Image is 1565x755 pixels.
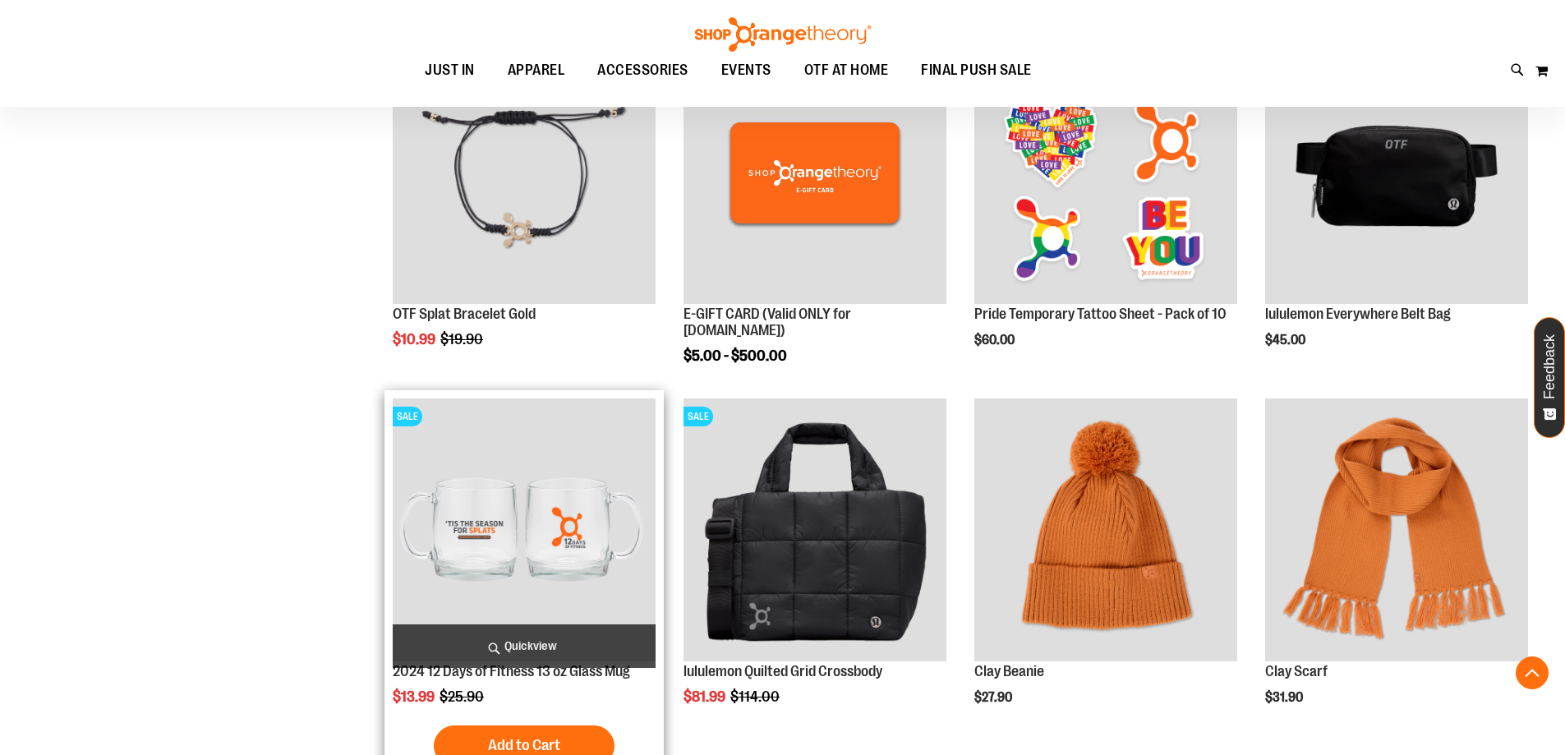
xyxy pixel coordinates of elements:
a: Pride Temporary Tattoo Sheet - Pack of 10 [974,306,1227,322]
a: APPAREL [491,52,582,90]
a: ACCESSORIES [581,52,705,90]
span: $13.99 [393,688,437,705]
a: lululemon Quilted Grid CrossbodySALE [684,398,946,664]
span: ACCESSORIES [597,52,688,89]
div: product [675,390,955,747]
img: Shop Orangetheory [693,17,873,52]
span: SALE [393,407,422,426]
span: $5.00 - $500.00 [684,348,787,364]
div: product [966,34,1245,390]
a: Clay Scarf [1265,663,1328,679]
div: product [675,34,955,406]
a: lululemon Quilted Grid Crossbody [684,663,882,679]
img: Clay Scarf [1265,398,1528,661]
img: E-GIFT CARD (Valid ONLY for ShopOrangetheory.com) [684,42,946,305]
span: Feedback [1542,334,1558,399]
span: Add to Cart [488,736,560,754]
a: OTF Splat Bracelet Gold [393,306,536,322]
div: product [1257,34,1536,390]
a: Clay Beanie [974,398,1237,664]
a: E-GIFT CARD (Valid ONLY for ShopOrangetheory.com)NEW [684,42,946,307]
span: $19.90 [440,331,486,348]
a: Quickview [393,624,656,668]
span: $27.90 [974,690,1015,705]
a: JUST IN [408,52,491,90]
button: Feedback - Show survey [1534,317,1565,438]
span: $25.90 [440,688,486,705]
span: SALE [684,407,713,426]
div: product [966,390,1245,747]
a: EVENTS [705,52,788,90]
a: lululemon Everywhere Belt Bag [1265,42,1528,307]
a: lululemon Everywhere Belt Bag [1265,306,1451,322]
a: Clay Scarf [1265,398,1528,664]
span: JUST IN [425,52,475,89]
a: 2024 12 Days of Fitness 13 oz Glass Mug [393,663,630,679]
span: $81.99 [684,688,728,705]
a: E-GIFT CARD (Valid ONLY for [DOMAIN_NAME]) [684,306,851,338]
span: $114.00 [730,688,782,705]
img: Product image for Splat Bracelet Gold [393,42,656,305]
span: FINAL PUSH SALE [921,52,1032,89]
img: lululemon Everywhere Belt Bag [1265,42,1528,305]
img: Clay Beanie [974,398,1237,661]
a: Pride Temporary Tattoo Sheet - Pack of 10 [974,42,1237,307]
a: Clay Beanie [974,663,1044,679]
img: Pride Temporary Tattoo Sheet - Pack of 10 [974,42,1237,305]
span: APPAREL [508,52,565,89]
span: $10.99 [393,331,438,348]
a: OTF AT HOME [788,52,905,90]
img: Main image of 2024 12 Days of Fitness 13 oz Glass Mug [393,398,656,661]
a: Product image for Splat Bracelet GoldSALE [393,42,656,307]
span: EVENTS [721,52,771,89]
a: Main image of 2024 12 Days of Fitness 13 oz Glass MugSALE [393,398,656,664]
span: $60.00 [974,333,1017,348]
button: Back To Top [1516,656,1549,689]
a: FINAL PUSH SALE [904,52,1048,90]
div: product [384,34,664,390]
img: lululemon Quilted Grid Crossbody [684,398,946,661]
span: $45.00 [1265,333,1308,348]
span: OTF AT HOME [804,52,889,89]
span: $31.90 [1265,690,1305,705]
div: product [1257,390,1536,747]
